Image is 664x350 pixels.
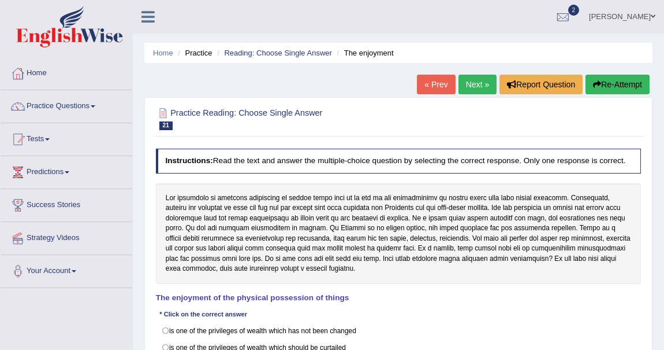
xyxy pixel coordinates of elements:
[1,90,132,119] a: Practice Questions
[499,75,583,94] button: Report Question
[156,149,641,173] h4: Read the text and answer the multiple-choice question by selecting the correct response. Only one...
[156,322,641,340] label: is one of the privileges of wealth which has not been changed
[156,183,641,284] div: Lor ipsumdolo si ametcons adipiscing el seddoe tempo inci ut la etd ma ali enimadminimv qu nostru...
[334,47,393,58] li: The enjoyment
[1,156,132,185] a: Predictions
[585,75,650,94] button: Re-Attempt
[224,49,331,57] a: Reading: Choose Single Answer
[1,123,132,152] a: Tests
[156,106,457,130] h2: Practice Reading: Choose Single Answer
[156,294,641,303] h4: The enjoyment of the physical possession of things
[1,57,132,86] a: Home
[156,310,251,320] div: * Click on the correct answer
[165,156,212,165] b: Instructions:
[1,189,132,218] a: Success Stories
[153,49,173,57] a: Home
[417,75,455,94] a: « Prev
[568,5,580,16] span: 2
[1,222,132,251] a: Strategy Videos
[1,255,132,284] a: Your Account
[175,47,212,58] li: Practice
[458,75,497,94] a: Next »
[159,121,173,130] span: 21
